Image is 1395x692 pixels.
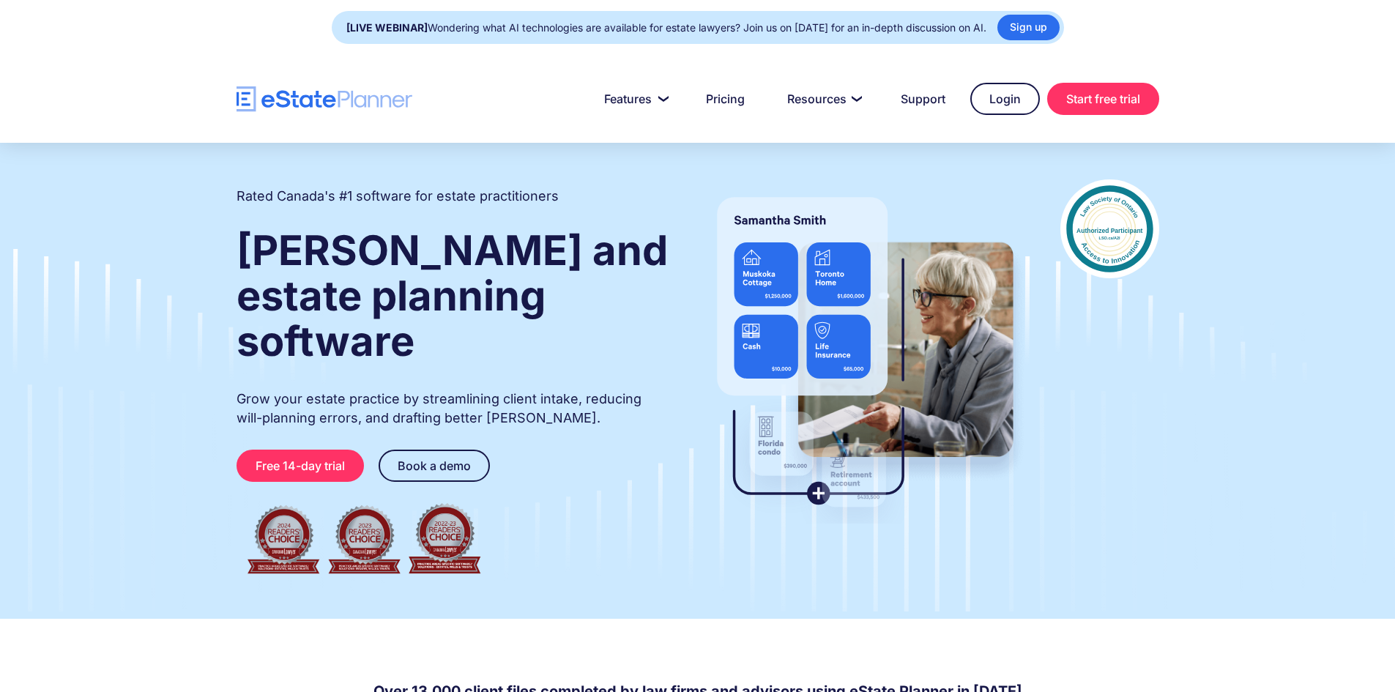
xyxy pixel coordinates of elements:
a: home [237,86,412,112]
div: Wondering what AI technologies are available for estate lawyers? Join us on [DATE] for an in-dept... [346,18,986,38]
a: Book a demo [379,450,490,482]
a: Sign up [997,15,1060,40]
img: estate planner showing wills to their clients, using eState Planner, a leading estate planning so... [699,179,1031,524]
strong: [LIVE WEBINAR] [346,21,428,34]
a: Support [883,84,963,114]
a: Login [970,83,1040,115]
a: Pricing [688,84,762,114]
a: Features [587,84,681,114]
p: Grow your estate practice by streamlining client intake, reducing will-planning errors, and draft... [237,390,670,428]
a: Free 14-day trial [237,450,364,482]
strong: [PERSON_NAME] and estate planning software [237,226,668,366]
a: Start free trial [1047,83,1159,115]
h2: Rated Canada's #1 software for estate practitioners [237,187,559,206]
a: Resources [770,84,876,114]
